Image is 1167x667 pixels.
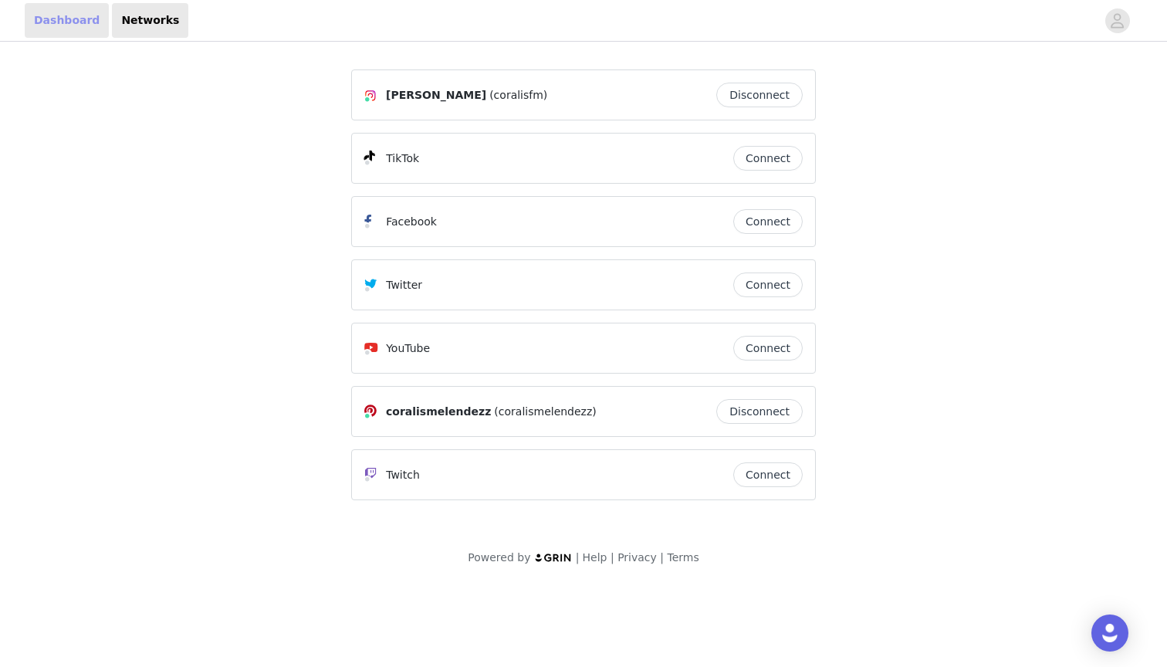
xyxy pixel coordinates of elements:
[733,146,803,171] button: Connect
[494,404,596,420] span: (coralismelendezz)
[1091,615,1128,652] div: Open Intercom Messenger
[667,551,699,564] a: Terms
[733,209,803,234] button: Connect
[611,551,614,564] span: |
[583,551,607,564] a: Help
[733,336,803,361] button: Connect
[386,340,430,357] p: YouTube
[733,273,803,297] button: Connect
[733,462,803,487] button: Connect
[386,214,437,230] p: Facebook
[386,467,420,483] p: Twitch
[386,404,491,420] span: coralismelendezz
[386,277,422,293] p: Twitter
[534,553,573,563] img: logo
[716,399,803,424] button: Disconnect
[386,151,419,167] p: TikTok
[617,551,657,564] a: Privacy
[716,83,803,107] button: Disconnect
[364,90,377,102] img: Instagram Icon
[660,551,664,564] span: |
[112,3,188,38] a: Networks
[1110,8,1125,33] div: avatar
[386,87,486,103] span: [PERSON_NAME]
[489,87,547,103] span: (coralisfm)
[25,3,109,38] a: Dashboard
[576,551,580,564] span: |
[468,551,530,564] span: Powered by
